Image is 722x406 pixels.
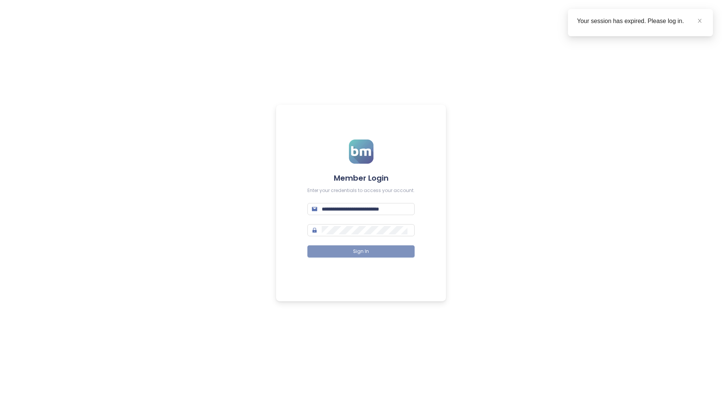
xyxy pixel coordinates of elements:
[307,187,415,194] div: Enter your credentials to access your account.
[307,173,415,183] h4: Member Login
[577,17,704,26] div: Your session has expired. Please log in.
[312,228,317,233] span: lock
[312,206,317,212] span: mail
[307,245,415,257] button: Sign In
[353,248,369,255] span: Sign In
[349,139,373,164] img: logo
[697,18,702,23] span: close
